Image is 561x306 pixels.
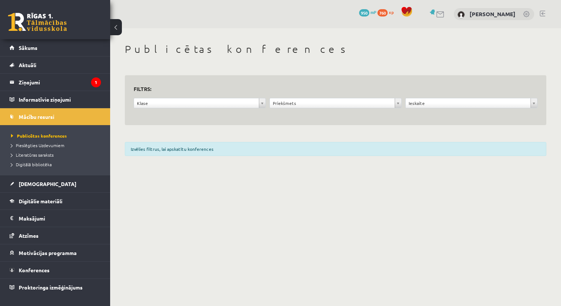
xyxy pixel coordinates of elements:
span: Aktuāli [19,62,36,68]
span: Mācību resursi [19,113,54,120]
legend: Informatīvie ziņojumi [19,91,101,108]
legend: Ziņojumi [19,74,101,91]
span: Priekšmets [273,98,392,108]
a: Maksājumi [10,210,101,227]
a: Ieskaite [406,98,537,108]
span: Konferences [19,267,50,273]
span: Publicētas konferences [11,133,67,139]
a: Klase [134,98,265,108]
span: xp [389,9,394,15]
span: Motivācijas programma [19,249,77,256]
img: Laura Kokorēviča [457,11,465,18]
a: Atzīmes [10,227,101,244]
a: Priekšmets [270,98,401,108]
i: 1 [91,77,101,87]
a: Digitālā bibliotēka [11,161,103,168]
span: Klase [137,98,256,108]
span: Literatūras saraksts [11,152,54,158]
div: Izvēlies filtrus, lai apskatītu konferences [125,142,546,156]
a: Digitālie materiāli [10,193,101,210]
span: Pieslēgties Uzdevumiem [11,142,64,148]
a: Proktoringa izmēģinājums [10,279,101,296]
a: Informatīvie ziņojumi [10,91,101,108]
a: Publicētas konferences [11,132,103,139]
span: 760 [377,9,388,17]
span: Digitālā bibliotēka [11,161,52,167]
span: Atzīmes [19,232,39,239]
span: 950 [359,9,369,17]
span: Digitālie materiāli [19,198,62,204]
a: Mācību resursi [10,108,101,125]
span: [DEMOGRAPHIC_DATA] [19,181,76,187]
a: 760 xp [377,9,397,15]
h3: Filtrs: [134,84,529,94]
a: Ziņojumi1 [10,74,101,91]
a: Rīgas 1. Tālmācības vidusskola [8,13,67,31]
a: Aktuāli [10,57,101,73]
span: Proktoringa izmēģinājums [19,284,83,291]
a: Sākums [10,39,101,56]
span: mP [370,9,376,15]
span: Ieskaite [409,98,528,108]
span: Sākums [19,44,37,51]
a: 950 mP [359,9,376,15]
legend: Maksājumi [19,210,101,227]
a: [DEMOGRAPHIC_DATA] [10,175,101,192]
a: [PERSON_NAME] [470,10,515,18]
a: Pieslēgties Uzdevumiem [11,142,103,149]
a: Motivācijas programma [10,244,101,261]
a: Literatūras saraksts [11,152,103,158]
h1: Publicētas konferences [125,43,546,55]
a: Konferences [10,262,101,278]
